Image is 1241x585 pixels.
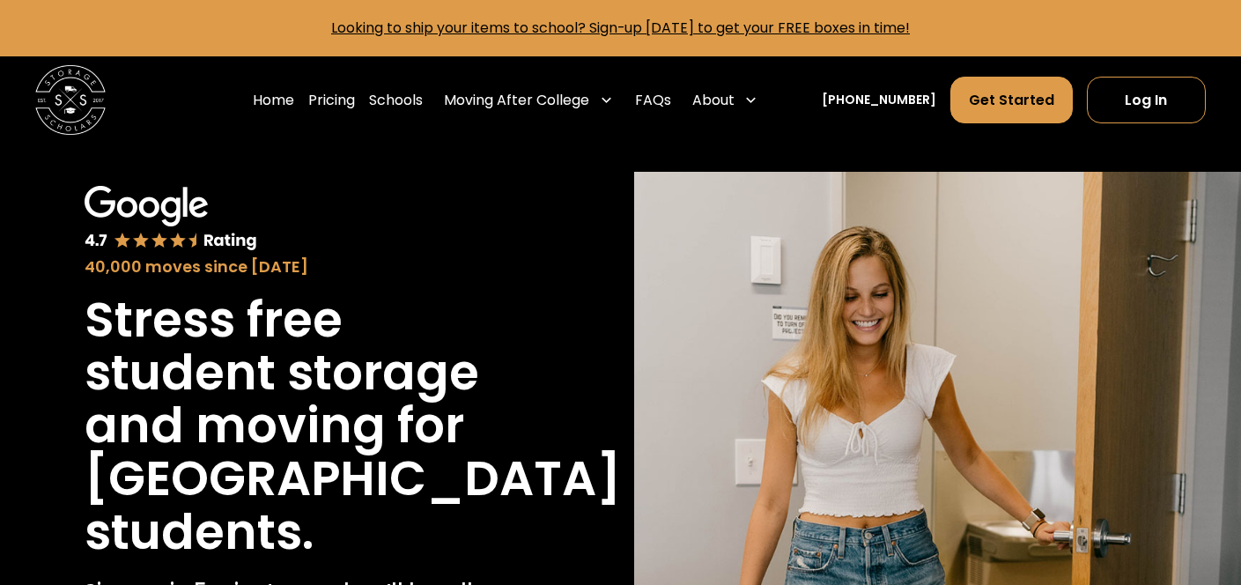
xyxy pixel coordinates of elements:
[437,76,621,125] div: Moving After College
[1087,77,1206,124] a: Log In
[253,76,294,125] a: Home
[950,77,1073,124] a: Get Started
[444,90,589,111] div: Moving After College
[692,90,735,111] div: About
[35,65,106,136] a: home
[822,91,936,109] a: [PHONE_NUMBER]
[308,76,355,125] a: Pricing
[35,65,106,136] img: Storage Scholars main logo
[85,293,521,453] h1: Stress free student storage and moving for
[369,76,423,125] a: Schools
[331,18,910,38] a: Looking to ship your items to school? Sign-up [DATE] to get your FREE boxes in time!
[85,506,314,559] h1: students.
[635,76,671,125] a: FAQs
[85,186,256,252] img: Google 4.7 star rating
[685,76,766,125] div: About
[85,452,621,505] h1: [GEOGRAPHIC_DATA]
[85,255,521,279] div: 40,000 moves since [DATE]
